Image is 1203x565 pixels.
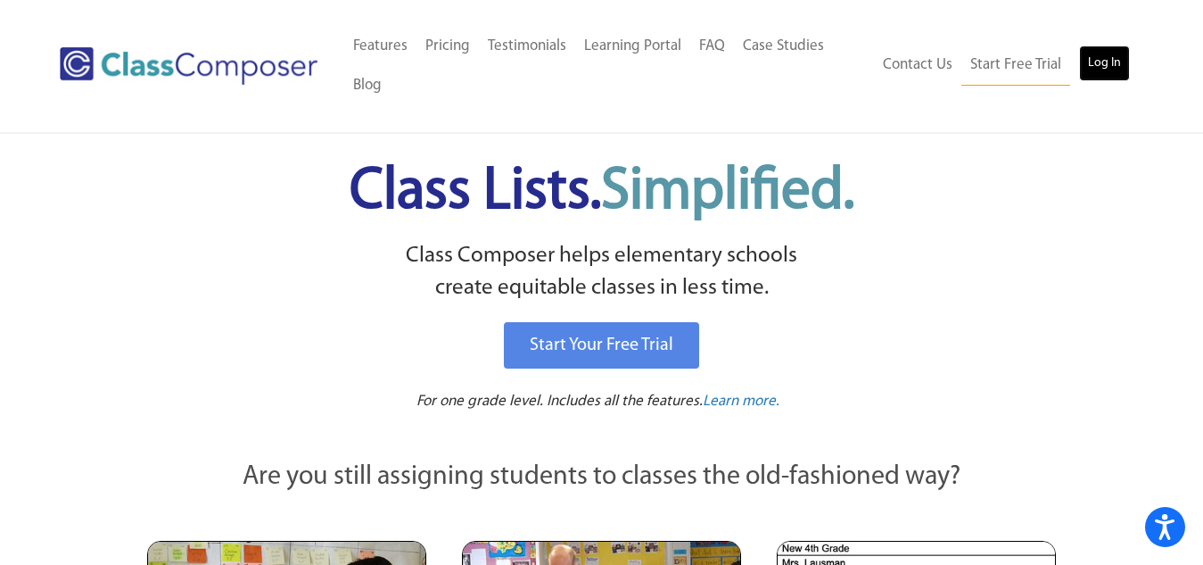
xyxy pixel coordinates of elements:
span: For one grade level. Includes all the features. [416,394,703,409]
p: Are you still assigning students to classes the old-fashioned way? [147,458,1057,497]
a: Testimonials [479,27,575,66]
a: Start Free Trial [961,46,1070,86]
img: Class Composer [60,47,317,85]
a: Start Your Free Trial [504,322,699,369]
span: Start Your Free Trial [530,337,673,354]
a: Features [344,27,416,66]
a: Case Studies [734,27,833,66]
a: Learn more. [703,391,779,413]
nav: Header Menu [344,27,872,105]
a: Contact Us [874,46,961,85]
p: Class Composer helps elementary schools create equitable classes in less time. [144,240,1059,305]
span: Simplified. [601,163,854,221]
a: Pricing [416,27,479,66]
span: Learn more. [703,394,779,409]
a: Blog [344,66,391,105]
a: Log In [1079,46,1130,81]
a: Learning Portal [575,27,690,66]
a: FAQ [690,27,734,66]
span: Class Lists. [350,163,854,221]
nav: Header Menu [872,46,1130,86]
